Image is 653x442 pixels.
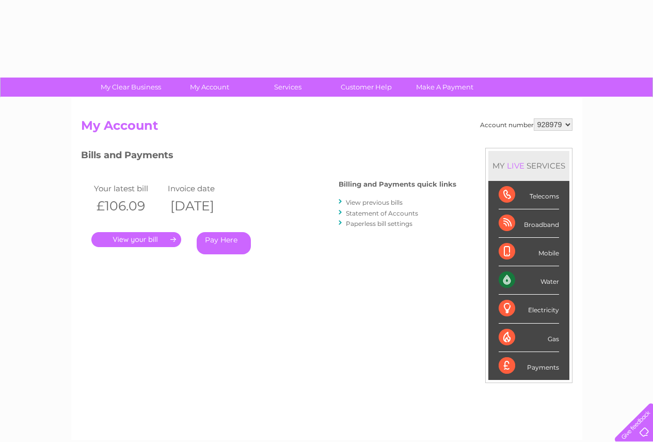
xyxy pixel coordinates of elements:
[499,238,559,266] div: Mobile
[480,118,572,131] div: Account number
[499,324,559,352] div: Gas
[91,232,181,247] a: .
[324,78,409,97] a: Customer Help
[499,266,559,295] div: Water
[165,195,240,217] th: [DATE]
[346,220,412,227] a: Paperless bill settings
[91,181,166,195] td: Your latest bill
[197,232,251,254] a: Pay Here
[499,181,559,209] div: Telecoms
[165,181,240,195] td: Invoice date
[91,195,166,217] th: £106.09
[81,118,572,138] h2: My Account
[339,180,456,188] h4: Billing and Payments quick links
[346,199,403,206] a: View previous bills
[499,209,559,238] div: Broadband
[88,78,173,97] a: My Clear Business
[245,78,330,97] a: Services
[505,161,527,171] div: LIVE
[402,78,487,97] a: Make A Payment
[81,148,456,166] h3: Bills and Payments
[499,352,559,380] div: Payments
[167,78,252,97] a: My Account
[499,295,559,323] div: Electricity
[346,209,418,217] a: Statement of Accounts
[488,151,569,180] div: MY SERVICES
